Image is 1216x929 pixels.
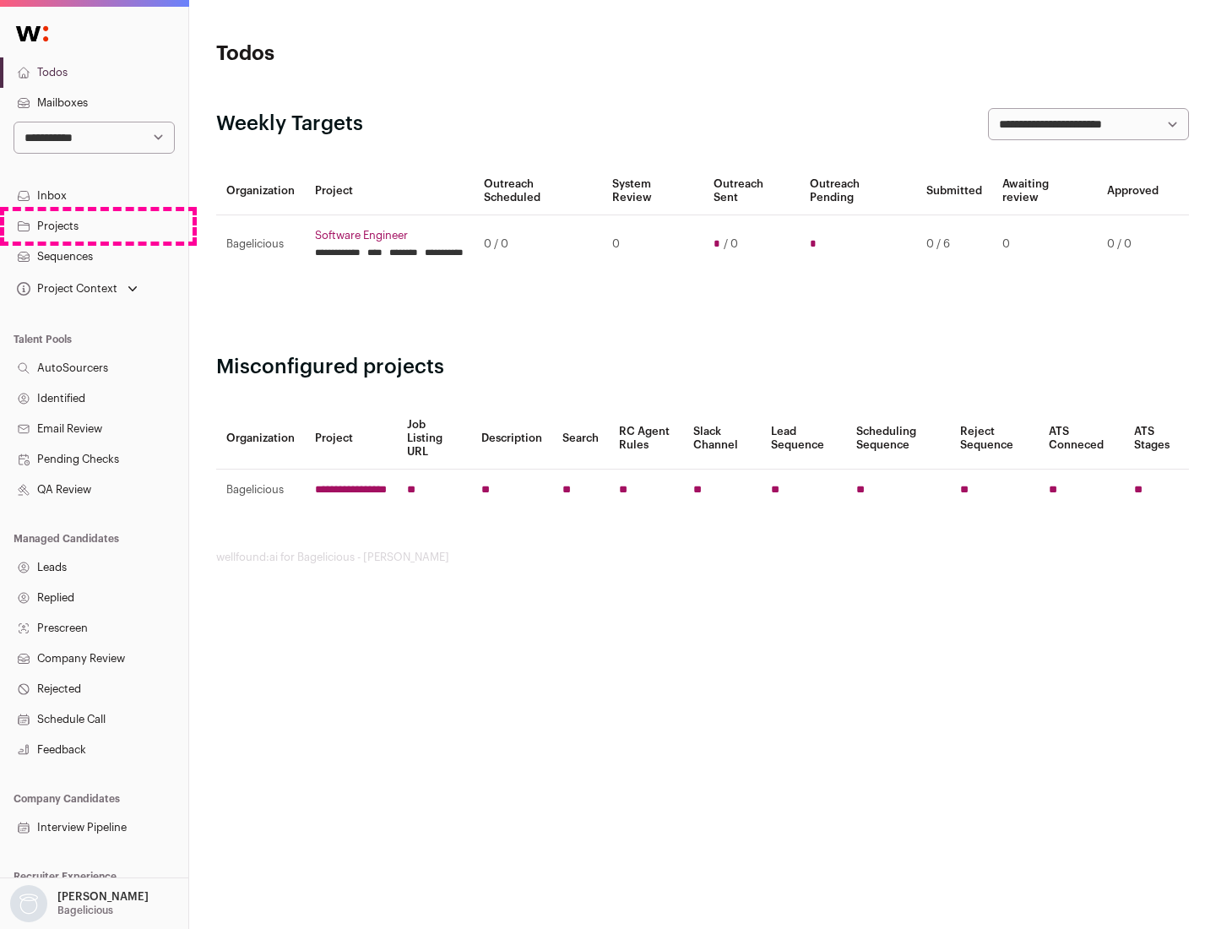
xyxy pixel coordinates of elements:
p: [PERSON_NAME] [57,890,149,904]
th: RC Agent Rules [609,408,682,470]
th: Approved [1097,167,1169,215]
th: System Review [602,167,703,215]
td: 0 / 0 [1097,215,1169,274]
th: ATS Stages [1124,408,1189,470]
th: Project [305,408,397,470]
p: Bagelicious [57,904,113,917]
a: Software Engineer [315,229,464,242]
span: / 0 [724,237,738,251]
th: Description [471,408,552,470]
th: Organization [216,167,305,215]
div: Project Context [14,282,117,296]
th: Organization [216,408,305,470]
th: Outreach Sent [703,167,801,215]
th: Project [305,167,474,215]
td: 0 / 0 [474,215,602,274]
th: Scheduling Sequence [846,408,950,470]
th: Lead Sequence [761,408,846,470]
img: nopic.png [10,885,47,922]
button: Open dropdown [7,885,152,922]
th: Job Listing URL [397,408,471,470]
th: Outreach Pending [800,167,915,215]
button: Open dropdown [14,277,141,301]
th: Search [552,408,609,470]
th: Outreach Scheduled [474,167,602,215]
td: 0 [602,215,703,274]
h2: Weekly Targets [216,111,363,138]
footer: wellfound:ai for Bagelicious - [PERSON_NAME] [216,551,1189,564]
th: Slack Channel [683,408,761,470]
h1: Todos [216,41,540,68]
td: Bagelicious [216,470,305,511]
td: Bagelicious [216,215,305,274]
td: 0 / 6 [916,215,992,274]
img: Wellfound [7,17,57,51]
th: Reject Sequence [950,408,1040,470]
h2: Misconfigured projects [216,354,1189,381]
td: 0 [992,215,1097,274]
th: Awaiting review [992,167,1097,215]
th: ATS Conneced [1039,408,1123,470]
th: Submitted [916,167,992,215]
